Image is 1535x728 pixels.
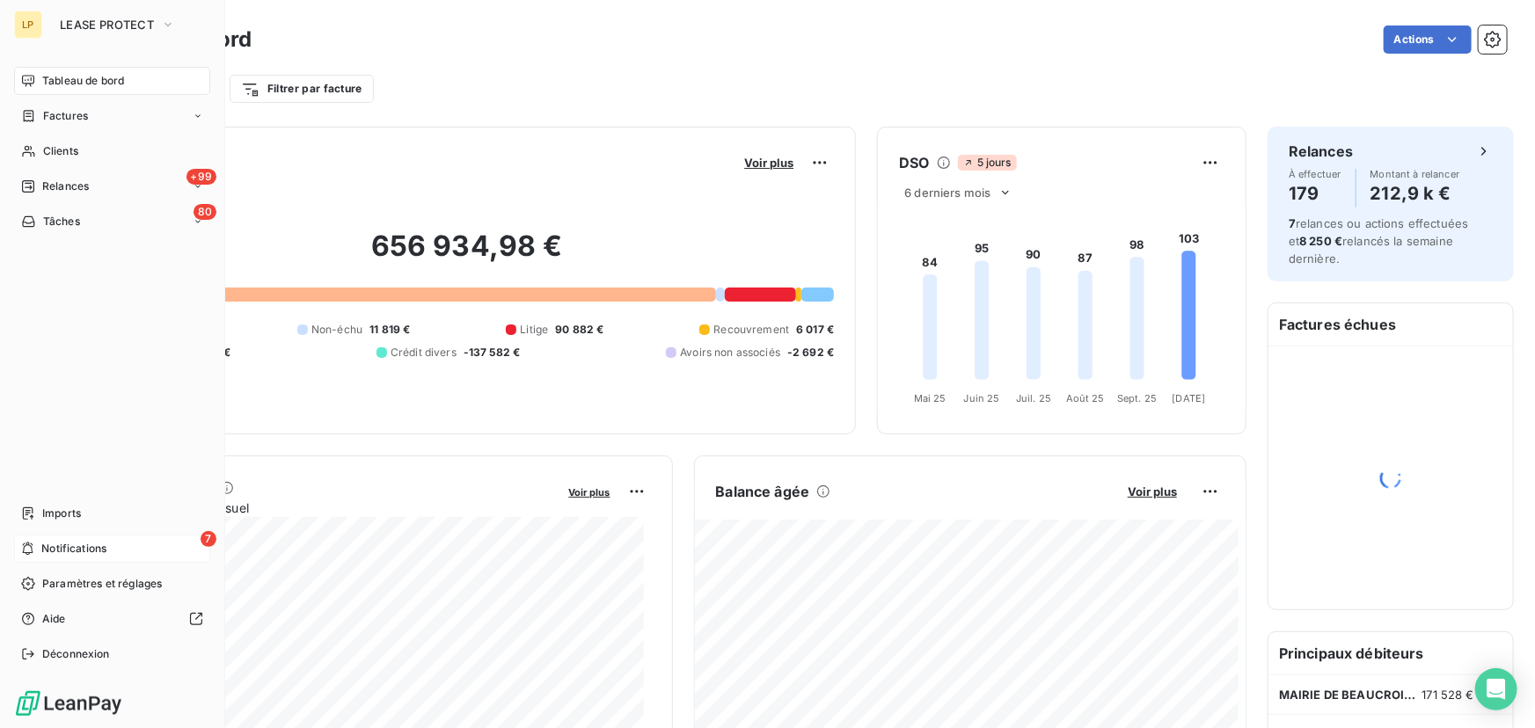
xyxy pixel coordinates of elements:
[1289,216,1296,230] span: 7
[14,605,210,633] a: Aide
[60,18,154,32] span: LEASE PROTECT
[713,322,789,338] span: Recouvrement
[1289,216,1469,266] span: relances ou actions effectuées et relancés la semaine dernière.
[14,689,123,717] img: Logo LeanPay
[1122,484,1182,499] button: Voir plus
[42,73,124,89] span: Tableau de bord
[42,506,81,521] span: Imports
[899,152,929,173] h6: DSO
[194,204,216,220] span: 80
[716,481,810,502] h6: Balance âgée
[1279,688,1422,702] span: MAIRIE DE BEAUCROISSANT
[311,322,362,338] span: Non-échu
[796,322,834,338] span: 6 017 €
[42,576,162,592] span: Paramètres et réglages
[43,214,80,229] span: Tâches
[1475,668,1517,710] div: Open Intercom Messenger
[1371,179,1460,207] h4: 212,9 k €
[520,322,548,338] span: Litige
[186,169,216,185] span: +99
[680,345,780,360] span: Avoirs non associés
[1173,392,1206,404] tspan: [DATE]
[787,345,834,360] span: -2 692 €
[1066,392,1105,404] tspan: Août 25
[42,646,110,662] span: Déconnexion
[958,155,1017,171] span: 5 jours
[201,531,216,547] span: 7
[1268,303,1513,346] h6: Factures échues
[1289,179,1341,207] h4: 179
[1016,392,1051,404] tspan: Juil. 25
[564,484,616,499] button: Voir plus
[1371,169,1460,179] span: Montant à relancer
[1422,688,1474,702] span: 171 528 €
[739,155,799,171] button: Voir plus
[464,345,521,360] span: -137 582 €
[14,11,42,39] div: LP
[1268,632,1513,674] h6: Principaux débiteurs
[904,186,990,200] span: 6 derniers mois
[1289,169,1341,179] span: À effectuer
[744,156,793,170] span: Voir plus
[391,345,457,360] span: Crédit divers
[230,75,374,103] button: Filtrer par facture
[42,178,89,194] span: Relances
[914,392,947,404] tspan: Mai 25
[42,611,66,627] span: Aide
[964,392,1000,404] tspan: Juin 25
[43,108,88,124] span: Factures
[555,322,603,338] span: 90 882 €
[369,322,410,338] span: 11 819 €
[1299,234,1342,248] span: 8 250 €
[99,499,557,517] span: Chiffre d'affaires mensuel
[99,229,834,281] h2: 656 934,98 €
[41,541,106,557] span: Notifications
[1117,392,1157,404] tspan: Sept. 25
[1289,141,1353,162] h6: Relances
[569,486,610,499] span: Voir plus
[1128,484,1177,499] span: Voir plus
[43,143,78,159] span: Clients
[1384,25,1472,54] button: Actions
